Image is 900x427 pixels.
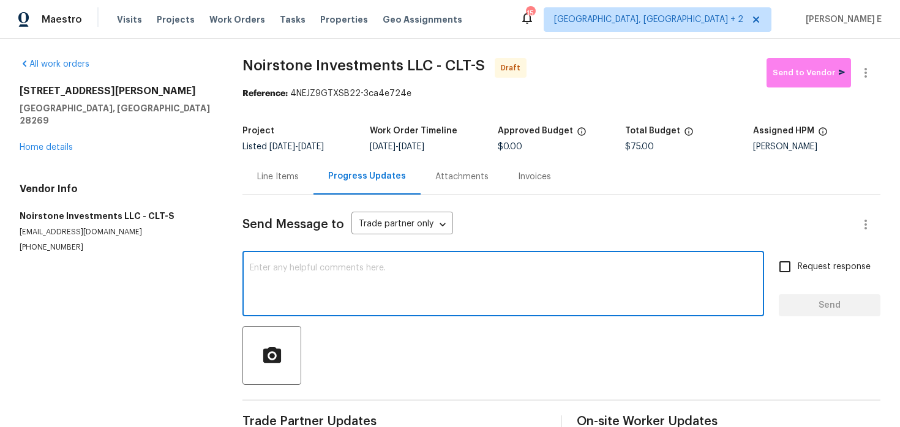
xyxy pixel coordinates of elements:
span: The total cost of line items that have been proposed by Opendoor. This sum includes line items th... [684,127,694,143]
span: Work Orders [209,13,265,26]
p: [EMAIL_ADDRESS][DOMAIN_NAME] [20,227,213,237]
div: 4NEJZ9GTXSB22-3ca4e724e [242,87,880,100]
span: Projects [157,13,195,26]
span: [DATE] [399,143,424,151]
h5: Total Budget [625,127,680,135]
span: Tasks [280,15,306,24]
span: [DATE] [370,143,396,151]
div: Line Items [257,171,299,183]
span: Send to Vendor [773,66,845,80]
h5: [GEOGRAPHIC_DATA], [GEOGRAPHIC_DATA] 28269 [20,102,213,127]
div: Attachments [435,171,489,183]
p: [PHONE_NUMBER] [20,242,213,253]
span: - [370,143,424,151]
div: [PERSON_NAME] [753,143,880,151]
h2: [STREET_ADDRESS][PERSON_NAME] [20,85,213,97]
h5: Assigned HPM [753,127,814,135]
h5: Project [242,127,274,135]
span: $75.00 [625,143,654,151]
span: [PERSON_NAME] E [801,13,882,26]
h5: Noirstone Investments LLC - CLT-S [20,210,213,222]
span: Maestro [42,13,82,26]
a: All work orders [20,60,89,69]
span: Draft [501,62,525,74]
span: The hpm assigned to this work order. [818,127,828,143]
span: Request response [798,261,871,273]
span: Listed [242,143,324,151]
span: [GEOGRAPHIC_DATA], [GEOGRAPHIC_DATA] + 2 [554,13,743,26]
h5: Approved Budget [498,127,573,135]
span: - [269,143,324,151]
div: Trade partner only [351,215,453,235]
div: 15 [526,7,534,20]
span: Properties [320,13,368,26]
b: Reference: [242,89,288,98]
h4: Vendor Info [20,183,213,195]
span: Geo Assignments [383,13,462,26]
span: [DATE] [269,143,295,151]
span: [DATE] [298,143,324,151]
span: $0.00 [498,143,522,151]
h5: Work Order Timeline [370,127,457,135]
span: Send Message to [242,218,344,231]
span: Noirstone Investments LLC - CLT-S [242,58,485,73]
a: Home details [20,143,73,152]
div: Progress Updates [328,170,406,182]
div: Invoices [518,171,551,183]
button: Send to Vendor [767,58,851,87]
span: Visits [117,13,142,26]
span: The total cost of line items that have been approved by both Opendoor and the Trade Partner. This... [577,127,587,143]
